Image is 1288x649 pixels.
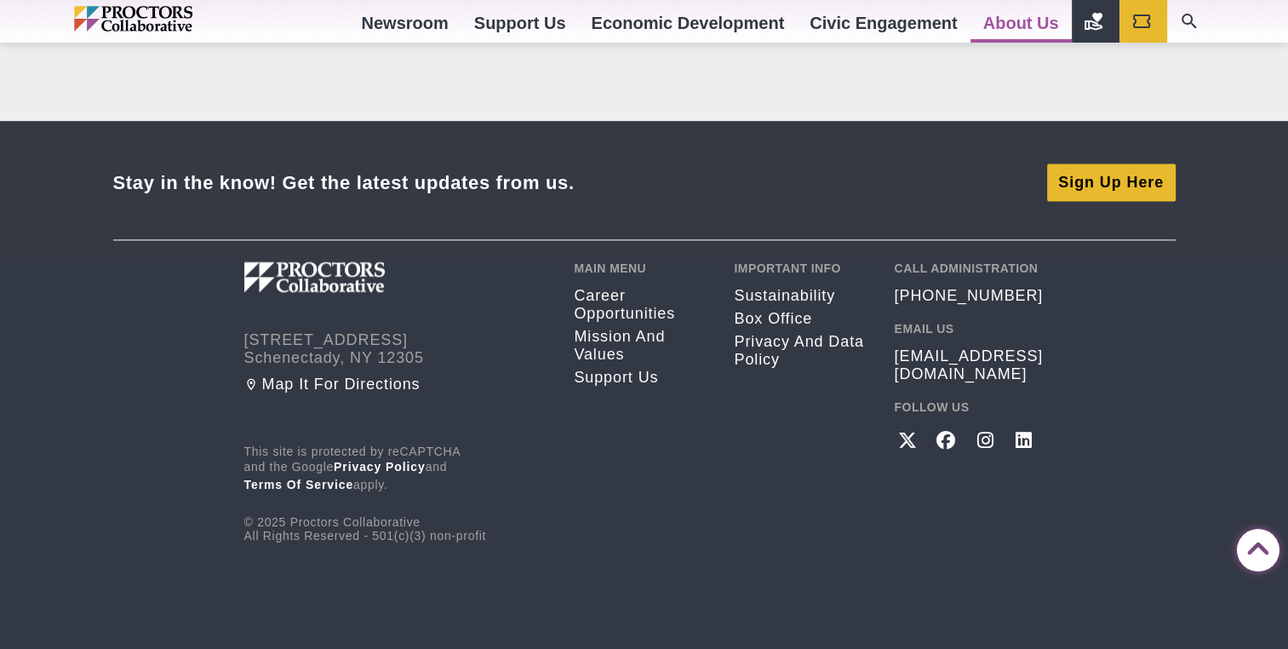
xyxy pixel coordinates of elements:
[244,478,354,491] a: Terms of Service
[244,445,549,494] p: This site is protected by reCAPTCHA and the Google and apply.
[734,310,868,328] a: Box Office
[334,460,426,474] a: Privacy Policy
[244,445,549,543] div: © 2025 Proctors Collaborative All Rights Reserved - 501(c)(3) non-profit
[244,376,549,393] a: Map it for directions
[894,322,1044,336] h2: Email Us
[894,287,1043,305] a: [PHONE_NUMBER]
[734,261,868,275] h2: Important Info
[574,287,708,323] a: Career opportunities
[734,333,868,369] a: Privacy and Data Policy
[244,261,474,292] img: Proctors logo
[1237,530,1271,564] a: Back to Top
[113,171,575,194] div: Stay in the know! Get the latest updates from us.
[734,287,868,305] a: Sustainability
[244,331,549,367] address: [STREET_ADDRESS] Schenectady, NY 12305
[894,400,1044,414] h2: Follow Us
[574,261,708,275] h2: Main Menu
[574,328,708,364] a: Mission and Values
[574,369,708,387] a: Support Us
[74,6,266,32] img: Proctors logo
[894,347,1044,383] a: [EMAIL_ADDRESS][DOMAIN_NAME]
[894,261,1044,275] h2: Call Administration
[1047,164,1176,201] a: Sign Up Here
